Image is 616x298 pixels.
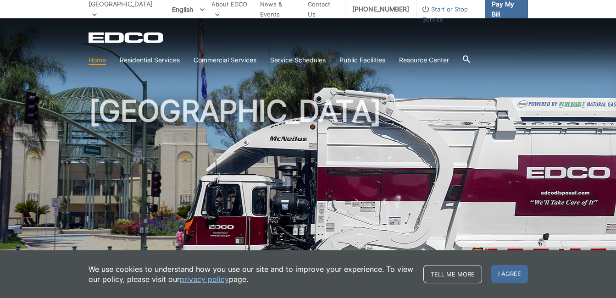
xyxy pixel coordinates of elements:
h1: [GEOGRAPHIC_DATA] [89,96,528,298]
a: Service Schedules [270,55,326,65]
a: EDCD logo. Return to the homepage. [89,32,165,43]
p: We use cookies to understand how you use our site and to improve your experience. To view our pol... [89,264,414,284]
a: Commercial Services [194,55,256,65]
a: Residential Services [120,55,180,65]
a: Home [89,55,106,65]
span: English [165,2,211,17]
span: I agree [491,265,528,283]
a: Resource Center [399,55,449,65]
a: Public Facilities [339,55,385,65]
a: privacy policy [180,274,229,284]
a: Tell me more [423,265,482,283]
